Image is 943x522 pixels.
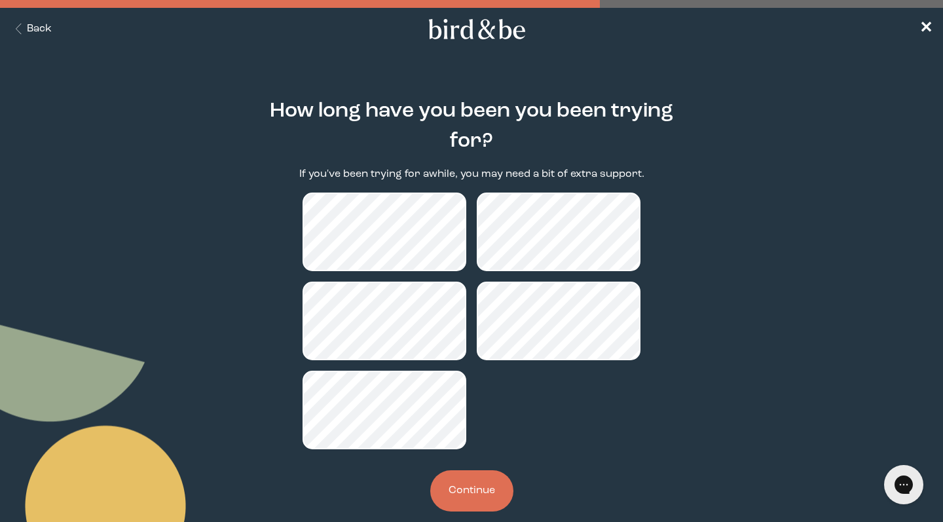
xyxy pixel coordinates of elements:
p: If you've been trying for awhile, you may need a bit of extra support. [299,167,644,182]
button: Back Button [10,22,52,37]
a: ✕ [919,18,933,41]
button: Continue [430,470,513,512]
iframe: Gorgias live chat messenger [878,460,930,509]
h2: How long have you been you been trying for? [246,96,697,157]
span: ✕ [919,21,933,37]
